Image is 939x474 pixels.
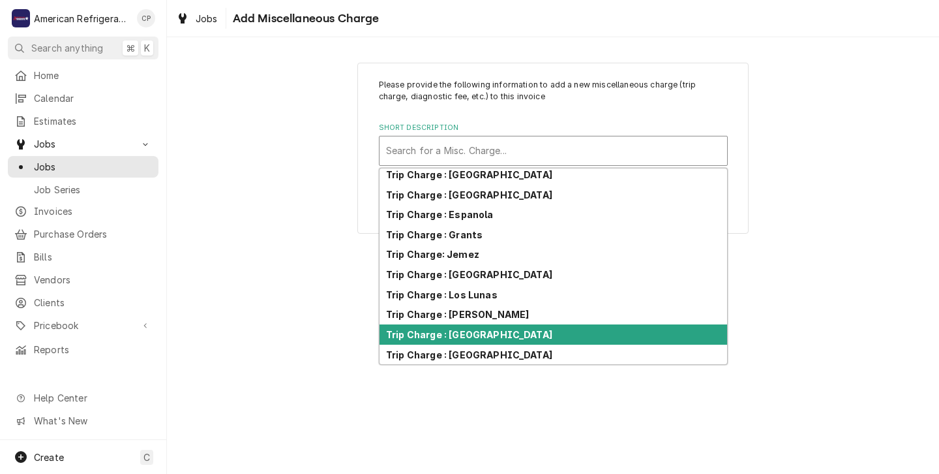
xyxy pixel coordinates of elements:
span: Purchase Orders [34,227,152,241]
a: Clients [8,292,158,313]
a: Jobs [171,8,223,29]
a: Vendors [8,269,158,291]
span: K [144,41,150,55]
strong: Trip Charge : [GEOGRAPHIC_DATA] [386,329,552,340]
div: CP [137,9,155,27]
strong: Trip Charge : [GEOGRAPHIC_DATA] [386,349,552,360]
div: American Refrigeration LLC's Avatar [12,9,30,27]
span: Job Series [34,183,152,197]
a: Calendar [8,87,158,109]
div: Line Item Create/Update [357,63,749,234]
a: Reports [8,339,158,360]
span: Reports [34,343,152,356]
strong: Trip Charge: Jemez [386,249,479,260]
a: Go to Pricebook [8,315,158,336]
div: Cordel Pyle's Avatar [137,9,155,27]
a: Purchase Orders [8,223,158,245]
span: Invoices [34,204,152,218]
strong: Trip Charge : Espanola [386,209,494,220]
span: Bills [34,250,152,264]
span: Help Center [34,391,151,405]
a: Go to Jobs [8,133,158,155]
span: Vendors [34,273,152,287]
span: Clients [34,296,152,309]
span: Jobs [34,160,152,174]
span: What's New [34,414,151,428]
span: Home [34,69,152,82]
span: Jobs [196,12,218,25]
a: Go to Help Center [8,387,158,409]
a: Jobs [8,156,158,178]
strong: Trip Charge : [GEOGRAPHIC_DATA] [386,189,552,200]
a: Home [8,65,158,86]
button: Search anything⌘K [8,37,158,59]
div: American Refrigeration LLC [34,12,130,25]
strong: Trip Charge : [GEOGRAPHIC_DATA] [386,269,552,280]
strong: Trip Charge : Los Lunas [386,289,498,300]
a: Go to What's New [8,410,158,432]
span: Search anything [31,41,103,55]
span: Create [34,452,64,463]
span: Add Miscellaneous Charge [229,10,380,27]
span: Pricebook [34,319,132,332]
span: C [143,450,150,464]
a: Invoices [8,200,158,222]
strong: Trip Charge : [GEOGRAPHIC_DATA] [386,169,552,180]
strong: Trip Charge : Grants [386,229,483,240]
a: Estimates [8,110,158,132]
strong: Trip Charge : [PERSON_NAME] [386,309,529,320]
label: Short Description [379,123,728,133]
span: Calendar [34,91,152,105]
span: ⌘ [126,41,135,55]
span: Jobs [34,137,132,151]
div: A [12,9,30,27]
a: Job Series [8,179,158,200]
span: Estimates [34,114,152,128]
div: Short Description [379,123,728,165]
div: Line Item Create/Update Form [379,79,728,166]
a: Bills [8,246,158,268]
p: Please provide the following information to add a new miscellaneous charge (trip charge, diagnost... [379,79,728,103]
